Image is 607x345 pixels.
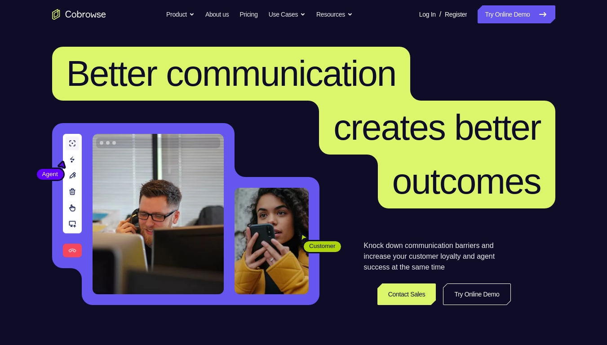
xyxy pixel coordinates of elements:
[205,5,229,23] a: About us
[235,188,309,294] img: A customer holding their phone
[166,5,195,23] button: Product
[239,5,257,23] a: Pricing
[478,5,555,23] a: Try Online Demo
[333,107,541,147] span: creates better
[52,9,106,20] a: Go to the home page
[364,240,511,273] p: Knock down communication barriers and increase your customer loyalty and agent success at the sam...
[419,5,436,23] a: Log In
[443,283,510,305] a: Try Online Demo
[269,5,306,23] button: Use Cases
[66,53,396,93] span: Better communication
[377,283,436,305] a: Contact Sales
[445,5,467,23] a: Register
[93,134,224,294] img: A customer support agent talking on the phone
[316,5,353,23] button: Resources
[392,161,541,201] span: outcomes
[439,9,441,20] span: /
